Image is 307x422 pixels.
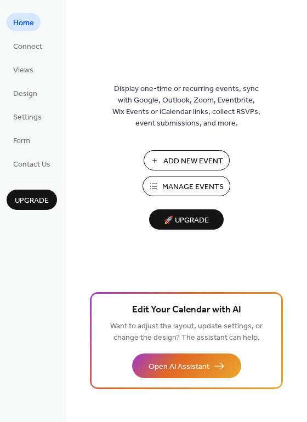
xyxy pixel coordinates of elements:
[143,176,230,196] button: Manage Events
[7,37,49,55] a: Connect
[7,131,37,149] a: Form
[149,361,209,373] span: Open AI Assistant
[132,353,241,378] button: Open AI Assistant
[144,150,230,170] button: Add New Event
[132,303,241,318] span: Edit Your Calendar with AI
[149,209,224,230] button: 🚀 Upgrade
[15,195,49,207] span: Upgrade
[7,13,41,31] a: Home
[7,155,57,173] a: Contact Us
[13,135,30,147] span: Form
[110,319,263,345] span: Want to adjust the layout, update settings, or change the design? The assistant can help.
[162,181,224,193] span: Manage Events
[7,107,48,126] a: Settings
[13,88,37,100] span: Design
[13,159,50,170] span: Contact Us
[7,60,40,78] a: Views
[13,41,42,53] span: Connect
[13,112,42,123] span: Settings
[7,84,44,102] a: Design
[156,213,217,228] span: 🚀 Upgrade
[163,156,223,167] span: Add New Event
[7,190,57,210] button: Upgrade
[13,65,33,76] span: Views
[13,18,34,29] span: Home
[112,83,260,129] span: Display one-time or recurring events, sync with Google, Outlook, Zoom, Eventbrite, Wix Events or ...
